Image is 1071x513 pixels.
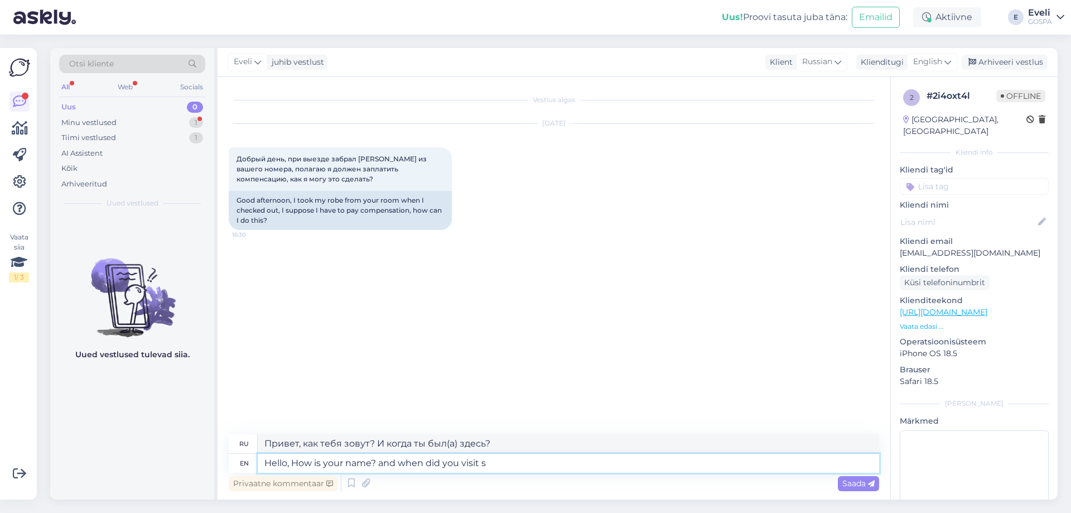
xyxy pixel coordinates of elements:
textarea: Hello, How is your name? and when did you visit s [258,454,879,473]
div: Tiimi vestlused [61,132,116,143]
p: Klienditeekond [900,295,1049,306]
p: Kliendi tag'id [900,164,1049,176]
div: AI Assistent [61,148,103,159]
div: ru [239,434,249,453]
div: 1 / 3 [9,272,29,282]
div: Kõik [61,163,78,174]
div: Kliendi info [900,147,1049,157]
span: Saada [842,478,875,488]
img: Askly Logo [9,57,30,78]
div: Socials [178,80,205,94]
div: [PERSON_NAME] [900,399,1049,409]
p: Operatsioonisüsteem [900,336,1049,348]
img: No chats [50,238,214,339]
b: Uus! [722,12,743,22]
div: GOSPA [1028,17,1052,26]
input: Lisa tag [900,178,1049,195]
a: [URL][DOMAIN_NAME] [900,307,987,317]
div: juhib vestlust [267,56,324,68]
div: Arhiveeri vestlus [962,55,1048,70]
div: Vestlus algas [229,95,879,105]
div: [GEOGRAPHIC_DATA], [GEOGRAPHIC_DATA] [903,114,1026,137]
div: en [240,454,249,473]
p: iPhone OS 18.5 [900,348,1049,359]
span: 16:30 [232,231,274,239]
div: Web [115,80,135,94]
div: Minu vestlused [61,117,117,128]
p: Märkmed [900,415,1049,427]
div: 1 [189,117,203,128]
p: Kliendi email [900,236,1049,247]
div: Uus [61,102,76,113]
p: Brauser [900,364,1049,376]
div: [DATE] [229,118,879,128]
textarea: Привет, как тебя зовут? И когда ты был(а) здесь? [258,434,879,453]
p: Vaata edasi ... [900,322,1049,332]
div: 1 [189,132,203,143]
a: EveliGOSPA [1028,8,1064,26]
p: Safari 18.5 [900,376,1049,387]
div: Arhiveeritud [61,179,107,190]
div: Aktiivne [913,7,981,27]
input: Lisa nimi [900,216,1036,228]
div: Good afternoon, I took my robe from your room when I checked out, I suppose I have to pay compens... [229,191,452,230]
div: E [1008,9,1024,25]
div: Vaata siia [9,232,29,282]
span: Otsi kliente [69,58,114,70]
div: Eveli [1028,8,1052,17]
div: Küsi telefoninumbrit [900,275,990,290]
p: Kliendi telefon [900,263,1049,275]
div: All [59,80,72,94]
p: Kliendi nimi [900,199,1049,211]
div: Proovi tasuta juba täna: [722,11,847,24]
button: Emailid [852,7,900,28]
div: Privaatne kommentaar [229,476,337,491]
span: Eveli [234,56,252,68]
span: Добрый день, при выезде забрал [PERSON_NAME] из вашего номера, полагаю я должен заплатить компенс... [237,155,428,183]
div: # 2i4oxt4l [927,89,996,103]
div: 0 [187,102,203,113]
span: Offline [996,90,1045,102]
p: [EMAIL_ADDRESS][DOMAIN_NAME] [900,247,1049,259]
span: Russian [802,56,832,68]
span: 2 [910,93,914,102]
div: Klient [765,56,793,68]
p: Uued vestlused tulevad siia. [75,349,190,361]
span: Uued vestlused [107,198,158,208]
div: Klienditugi [856,56,904,68]
span: English [913,56,942,68]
